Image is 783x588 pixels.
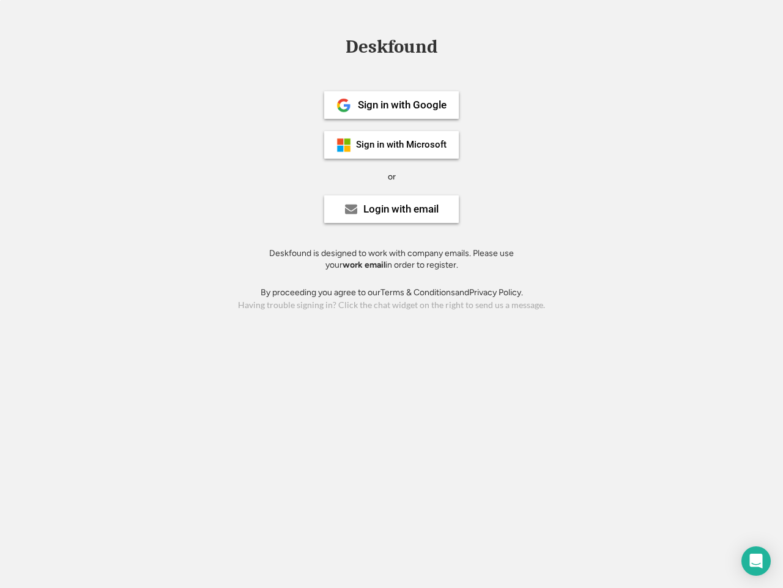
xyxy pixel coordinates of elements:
a: Privacy Policy. [469,287,523,298]
strong: work email [343,260,385,270]
a: Terms & Conditions [380,287,455,298]
div: Login with email [363,204,439,214]
div: Sign in with Google [358,100,447,110]
div: Deskfound is designed to work with company emails. Please use your in order to register. [254,247,529,271]
div: By proceeding you agree to our and [261,287,523,299]
div: Sign in with Microsoft [356,140,447,149]
img: 1024px-Google__G__Logo.svg.png [336,98,351,113]
div: Open Intercom Messenger [741,546,771,576]
div: Deskfound [340,37,443,56]
div: or [388,171,396,183]
img: ms-symbollockup_mssymbol_19.png [336,138,351,153]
